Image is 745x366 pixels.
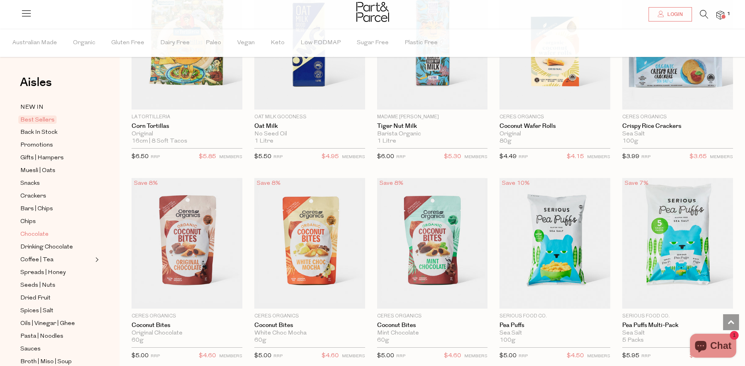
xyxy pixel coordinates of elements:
span: $6.50 [132,154,149,160]
span: Aisles [20,74,52,91]
span: $5.00 [132,353,149,359]
a: Back In Stock [20,127,93,137]
a: Chips [20,217,93,227]
span: Vegan [237,29,255,57]
img: Coconut Bites [254,178,365,309]
span: 100g [499,337,515,344]
a: Aisles [20,76,52,96]
span: $5.00 [254,353,271,359]
p: Ceres Organics [377,313,488,320]
small: RRP [396,354,405,358]
span: Best Sellers [18,115,57,124]
img: Pea Puffs [499,178,610,309]
a: Tiger Nut Milk [377,123,488,130]
a: Coconut Bites [254,322,365,329]
a: Spices | Salt [20,306,93,316]
span: Australian Made [12,29,57,57]
small: RRP [273,155,283,159]
div: Barista Organic [377,131,488,138]
a: 1 [716,11,724,19]
span: Pasta | Noodles [20,332,63,341]
span: Gluten Free [111,29,144,57]
small: MEMBERS [587,354,610,358]
a: Corn Tortillas [132,123,242,130]
a: Promotions [20,140,93,150]
span: Bars | Chips [20,204,53,214]
div: Save 8% [254,178,283,189]
small: MEMBERS [219,155,242,159]
small: RRP [519,155,528,159]
span: $4.60 [444,351,461,361]
span: $4.95 [322,152,339,162]
a: Gifts | Hampers [20,153,93,163]
a: Crispy Rice Crackers [622,123,733,130]
img: Part&Parcel [356,2,389,22]
img: Coconut Bites [377,178,488,309]
span: Sugar Free [357,29,389,57]
small: MEMBERS [342,354,365,358]
span: Muesli | Oats [20,166,55,176]
div: Save 8% [377,178,406,189]
span: $3.65 [690,152,707,162]
a: Oat Milk [254,123,365,130]
span: 100g [622,138,638,145]
div: Mint Chocolate [377,330,488,337]
a: Login [649,7,692,22]
img: Coconut Bites [132,178,242,309]
span: Seeds | Nuts [20,281,55,290]
a: Spreads | Honey [20,268,93,278]
div: No Seed Oil [254,131,365,138]
small: MEMBERS [587,155,610,159]
a: Sauces [20,344,93,354]
button: Expand/Collapse Coffee | Tea [93,255,99,264]
a: Bars | Chips [20,204,93,214]
a: Seeds | Nuts [20,280,93,290]
span: $6.00 [377,154,394,160]
span: Plastic Free [405,29,438,57]
span: Dairy Free [160,29,190,57]
small: MEMBERS [710,155,733,159]
span: 60g [132,337,143,344]
p: Ceres Organics [622,114,733,121]
div: Original [132,131,242,138]
a: Snacks [20,178,93,188]
div: Original [499,131,610,138]
small: RRP [151,155,160,159]
div: Save 10% [499,178,532,189]
p: Oat Milk Goodness [254,114,365,121]
span: $5.00 [377,353,394,359]
span: Coffee | Tea [20,255,53,265]
p: Ceres Organics [499,114,610,121]
a: Drinking Chocolate [20,242,93,252]
a: Coconut Bites [377,322,488,329]
a: Best Sellers [20,115,93,125]
span: Dried Fruit [20,294,51,303]
span: Paleo [206,29,221,57]
span: 1 Litre [254,138,273,145]
p: La Tortilleria [132,114,242,121]
span: $4.50 [567,351,584,361]
span: Spices | Salt [20,306,53,316]
p: Ceres Organics [132,313,242,320]
span: Drinking Chocolate [20,243,73,252]
small: RRP [519,354,528,358]
small: MEMBERS [464,155,487,159]
a: Pasta | Noodles [20,331,93,341]
a: Crackers [20,191,93,201]
div: Original Chocolate [132,330,242,337]
span: Keto [271,29,285,57]
span: Login [665,11,683,18]
span: $4.49 [499,154,517,160]
span: $5.30 [444,152,461,162]
span: Spreads | Honey [20,268,66,278]
small: RRP [396,155,405,159]
span: Sauces [20,344,41,354]
span: Snacks [20,179,40,188]
span: NEW IN [20,103,43,112]
span: 16cm | 8 Soft Tacos [132,138,187,145]
a: Chocolate [20,229,93,239]
small: RRP [151,354,160,358]
p: Madame [PERSON_NAME] [377,114,488,121]
span: Gifts | Hampers [20,153,64,163]
small: MEMBERS [342,155,365,159]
